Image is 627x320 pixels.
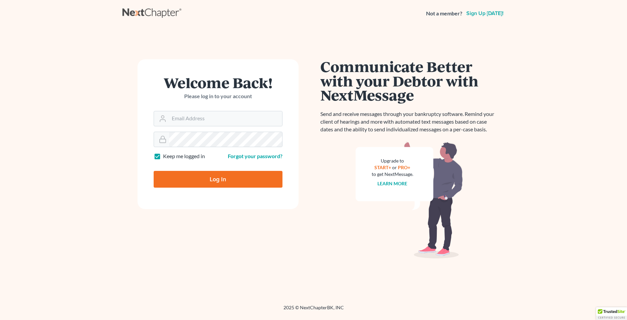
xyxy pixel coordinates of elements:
[169,111,282,126] input: Email Address
[163,152,205,160] label: Keep me logged in
[398,165,410,170] a: PRO+
[356,141,463,259] img: nextmessage_bg-59042aed3d76b12b5cd301f8e5b87938c9018125f34e5fa2b7a6b67550977c72.svg
[320,59,498,102] h1: Communicate Better with your Debtor with NextMessage
[392,165,397,170] span: or
[465,11,505,16] a: Sign up [DATE]!
[154,92,282,100] p: Please log in to your account
[372,171,413,178] div: to get NextMessage.
[426,10,462,17] strong: Not a member?
[377,181,407,186] a: Learn more
[372,157,413,164] div: Upgrade to
[374,165,391,170] a: START+
[228,153,282,159] a: Forgot your password?
[154,75,282,90] h1: Welcome Back!
[154,171,282,188] input: Log In
[122,304,505,316] div: 2025 © NextChapterBK, INC
[596,307,627,320] div: TrustedSite Certified
[320,110,498,133] p: Send and receive messages through your bankruptcy software. Remind your client of hearings and mo...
